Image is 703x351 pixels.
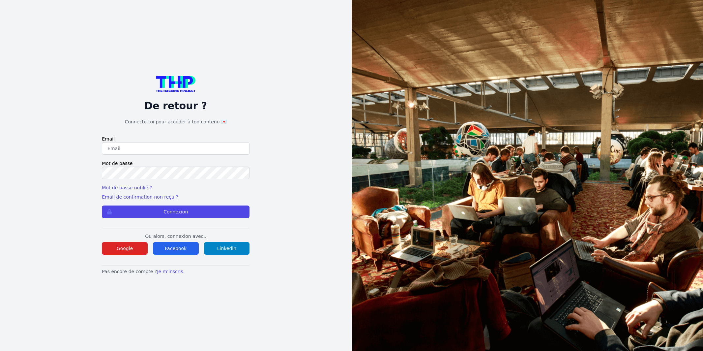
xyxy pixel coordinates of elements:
[102,118,249,125] h1: Connecte-toi pour accéder à ton contenu 💌
[102,268,249,275] p: Pas encore de compte ?
[157,269,185,274] a: Je m'inscris.
[102,233,249,239] p: Ou alors, connexion avec..
[102,206,249,218] button: Connexion
[102,160,249,167] label: Mot de passe
[102,194,178,200] a: Email de confirmation non reçu ?
[102,242,148,255] button: Google
[102,142,249,155] input: Email
[102,185,152,190] a: Mot de passe oublié ?
[102,100,249,112] p: De retour ?
[204,242,250,255] button: Linkedin
[153,242,199,255] button: Facebook
[156,76,195,92] img: logo
[102,136,249,142] label: Email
